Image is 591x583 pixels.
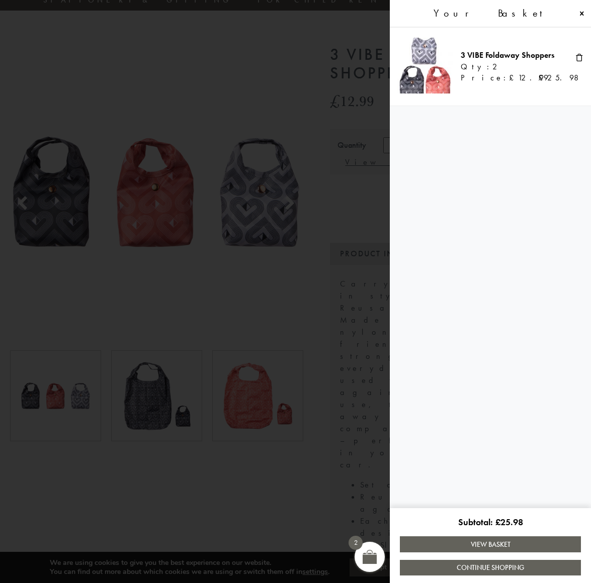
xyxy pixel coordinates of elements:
span: 2 [492,62,501,71]
div: Qty: [461,62,568,73]
span: £ [495,516,500,528]
bdi: 25.98 [495,516,523,528]
div: Price: [461,73,568,82]
span: Subtotal [458,516,495,528]
a: 3 VIBE Foldaway Shoppers [461,50,554,60]
a: View Basket [400,536,581,552]
a: Continue Shopping [400,560,581,575]
span: £ [509,72,518,83]
bdi: 25.98 [538,72,583,83]
bdi: 12.99 [509,72,548,83]
img: VIBE shoppers [397,38,453,93]
span: Your Basket [434,8,551,19]
span: £ [538,72,547,83]
span: 2 [349,536,363,550]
